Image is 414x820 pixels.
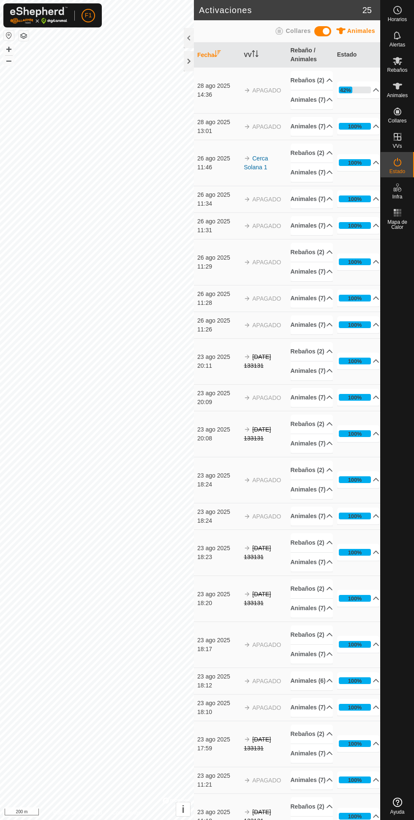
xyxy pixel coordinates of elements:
[291,262,333,281] p-accordion-header: Animales (7)
[197,127,240,136] div: 13:01
[339,358,371,364] div: 100%
[197,325,240,334] div: 11:26
[85,11,92,20] span: F1
[339,258,371,265] div: 100%
[197,226,240,235] div: 11:31
[337,353,380,369] p-accordion-header: 100%
[252,123,281,130] span: APAGADO
[197,636,240,645] div: 23 ago 2025
[291,771,333,790] p-accordion-header: Animales (7)
[197,508,240,516] div: 23 ago 2025
[197,299,240,307] div: 11:28
[197,253,240,262] div: 26 ago 2025
[252,223,281,229] span: APAGADO
[348,122,362,130] div: 100%
[197,389,240,398] div: 23 ago 2025
[291,117,333,136] p-accordion-header: Animales (7)
[182,804,185,815] span: i
[392,144,402,149] span: VVs
[347,27,375,34] span: Animales
[291,361,333,380] p-accordion-header: Animales (7)
[339,595,371,602] div: 100%
[244,736,271,752] s: [DATE] 133131
[252,704,281,711] span: APAGADO
[240,43,287,68] th: VV
[252,322,281,329] span: APAGADO
[244,259,251,266] img: arrow
[337,544,380,561] p-accordion-header: 100%
[244,545,251,551] img: arrow
[291,599,333,618] p-accordion-header: Animales (7)
[291,671,333,690] p-accordion-header: Animales (6)
[197,190,240,199] div: 26 ago 2025
[252,259,281,266] span: APAGADO
[348,740,362,748] div: 100%
[348,641,362,649] div: 100%
[339,295,371,301] div: 100%
[340,86,351,94] div: 42%
[197,262,240,271] div: 11:29
[244,87,251,94] img: arrow
[252,87,281,94] span: APAGADO
[291,216,333,235] p-accordion-header: Animales (7)
[244,155,251,162] img: arrow
[197,163,240,172] div: 11:46
[197,425,240,434] div: 23 ago 2025
[348,357,362,365] div: 100%
[339,513,371,519] div: 100%
[348,321,362,329] div: 100%
[197,290,240,299] div: 26 ago 2025
[194,43,240,68] th: Fecha
[337,425,380,442] p-accordion-header: 100%
[252,678,281,684] span: APAGADO
[337,81,380,98] p-accordion-header: 42%
[337,672,380,689] p-accordion-header: 100%
[244,736,251,743] img: arrow
[339,222,371,229] div: 100%
[337,590,380,607] p-accordion-header: 100%
[197,480,240,489] div: 18:24
[348,159,362,167] div: 100%
[197,398,240,407] div: 20:09
[337,154,380,171] p-accordion-header: 100%
[197,353,240,361] div: 23 ago 2025
[339,394,371,401] div: 100%
[252,477,281,483] span: APAGADO
[197,118,240,127] div: 28 ago 2025
[244,155,268,171] a: Cerca Solana 1
[348,394,362,402] div: 100%
[244,704,251,711] img: arrow
[291,90,333,109] p-accordion-header: Animales (7)
[4,44,14,54] button: +
[291,434,333,453] p-accordion-header: Animales (7)
[337,471,380,488] p-accordion-header: 100%
[197,672,240,681] div: 23 ago 2025
[197,599,240,608] div: 18:20
[244,394,251,401] img: arrow
[244,591,251,597] img: arrow
[381,794,414,818] a: Ayuda
[199,5,362,15] h2: Activaciones
[244,322,251,329] img: arrow
[339,677,371,684] div: 100%
[348,776,362,784] div: 100%
[348,476,362,484] div: 100%
[244,353,251,360] img: arrow
[291,388,333,407] p-accordion-header: Animales (7)
[339,159,371,166] div: 100%
[362,4,372,16] span: 25
[214,52,221,58] p-sorticon: Activar para ordenar
[383,220,412,230] span: Mapa de Calor
[244,223,251,229] img: arrow
[291,342,333,361] p-accordion-header: Rebaños (2)
[339,704,371,711] div: 100%
[197,199,240,208] div: 11:34
[348,595,362,603] div: 100%
[348,195,362,203] div: 100%
[392,194,402,199] span: Infra
[291,744,333,763] p-accordion-header: Animales (7)
[197,316,240,325] div: 26 ago 2025
[291,645,333,664] p-accordion-header: Animales (7)
[339,813,371,820] div: 100%
[197,780,240,789] div: 11:21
